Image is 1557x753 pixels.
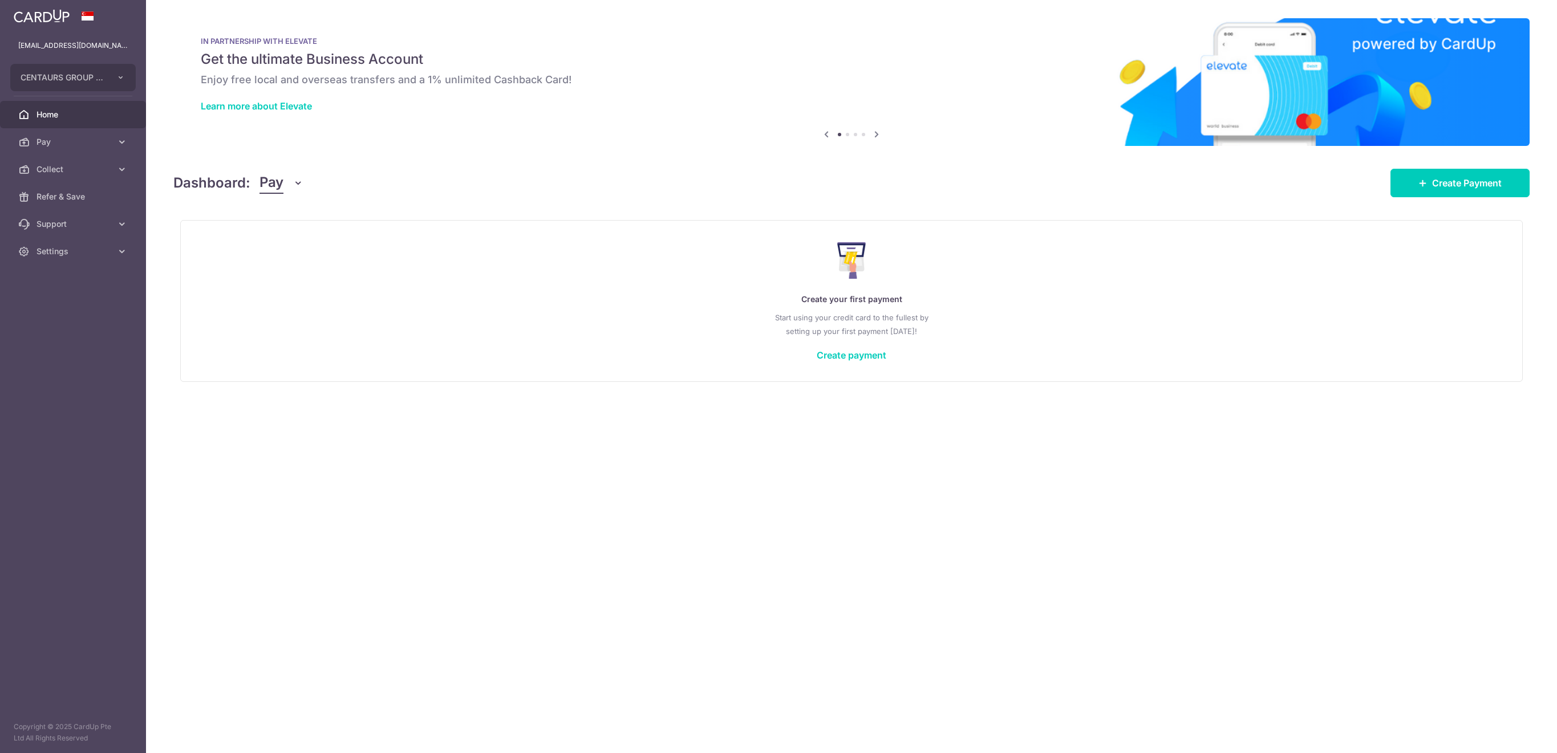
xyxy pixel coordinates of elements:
img: Make Payment [837,242,866,279]
p: IN PARTNERSHIP WITH ELEVATE [201,36,1502,46]
a: Create Payment [1390,169,1530,197]
h6: Enjoy free local and overseas transfers and a 1% unlimited Cashback Card! [201,73,1502,87]
span: Collect [37,164,112,175]
span: Settings [37,246,112,257]
h5: Get the ultimate Business Account [201,50,1502,68]
span: Refer & Save [37,191,112,202]
a: Create payment [817,349,886,361]
span: Home [37,109,112,120]
h4: Dashboard: [173,173,250,193]
a: Learn more about Elevate [201,100,312,112]
img: Renovation banner [173,18,1530,146]
span: Pay [259,172,283,194]
p: Start using your credit card to the fullest by setting up your first payment [DATE]! [204,311,1499,338]
span: CENTAURS GROUP PRIVATE LIMITED [21,72,105,83]
p: [EMAIL_ADDRESS][DOMAIN_NAME] [18,40,128,51]
button: CENTAURS GROUP PRIVATE LIMITED [10,64,136,91]
span: Pay [37,136,112,148]
img: CardUp [14,9,70,23]
p: Create your first payment [204,292,1499,306]
button: Pay [259,172,303,194]
span: Support [37,218,112,230]
span: Create Payment [1432,176,1502,190]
